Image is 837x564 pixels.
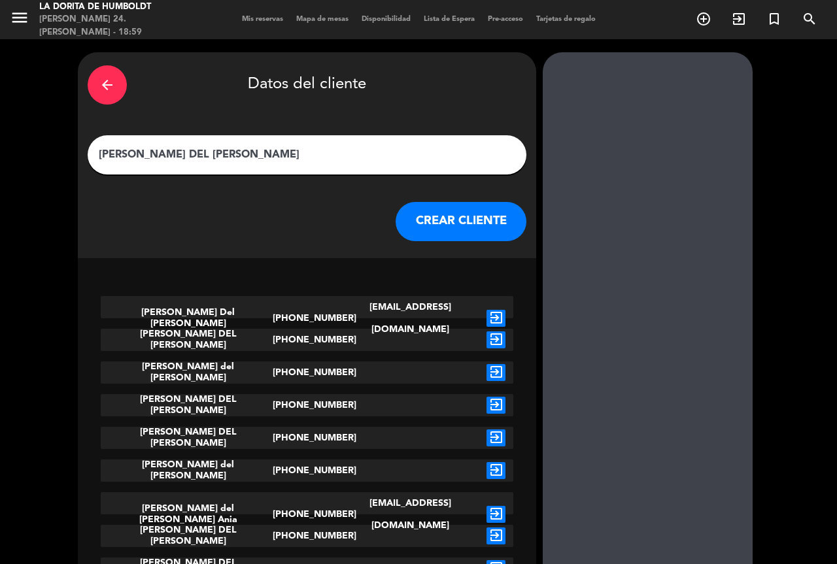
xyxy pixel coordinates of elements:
[355,16,417,23] span: Disponibilidad
[487,462,505,479] i: exit_to_app
[487,397,505,414] i: exit_to_app
[487,364,505,381] i: exit_to_app
[802,11,817,27] i: search
[396,202,526,241] button: CREAR CLIENTE
[341,296,479,340] div: [EMAIL_ADDRESS][DOMAIN_NAME]
[10,8,29,27] i: menu
[101,329,273,351] div: [PERSON_NAME] DEL [PERSON_NAME]
[530,16,602,23] span: Tarjetas de regalo
[101,427,273,449] div: [PERSON_NAME] DEL [PERSON_NAME]
[487,310,505,327] i: exit_to_app
[481,16,530,23] span: Pre-acceso
[101,492,273,537] div: [PERSON_NAME] del [PERSON_NAME] Ania
[101,394,273,416] div: [PERSON_NAME] DEL [PERSON_NAME]
[487,527,505,544] i: exit_to_app
[696,11,711,27] i: add_circle_outline
[39,1,199,14] div: La Dorita de Humboldt
[487,506,505,523] i: exit_to_app
[731,11,747,27] i: exit_to_app
[99,77,115,93] i: arrow_back
[273,525,341,547] div: [PHONE_NUMBER]
[88,62,526,108] div: Datos del cliente
[39,13,199,39] div: [PERSON_NAME] 24. [PERSON_NAME] - 18:59
[101,525,273,547] div: [PERSON_NAME] DEL [PERSON_NAME]
[101,459,273,482] div: [PERSON_NAME] del [PERSON_NAME]
[487,429,505,446] i: exit_to_app
[417,16,481,23] span: Lista de Espera
[487,331,505,348] i: exit_to_app
[10,8,29,32] button: menu
[101,296,273,340] div: [PERSON_NAME] Del [PERSON_NAME]
[97,146,517,164] input: Escriba nombre, correo electrónico o número de teléfono...
[766,11,782,27] i: turned_in_not
[273,296,341,340] div: [PHONE_NUMBER]
[273,492,341,537] div: [PHONE_NUMBER]
[341,492,479,537] div: [EMAIL_ADDRESS][DOMAIN_NAME]
[273,394,341,416] div: [PHONE_NUMBER]
[273,459,341,482] div: [PHONE_NUMBER]
[101,361,273,384] div: [PERSON_NAME] del [PERSON_NAME]
[273,329,341,351] div: [PHONE_NUMBER]
[273,361,341,384] div: [PHONE_NUMBER]
[290,16,355,23] span: Mapa de mesas
[273,427,341,449] div: [PHONE_NUMBER]
[235,16,290,23] span: Mis reservas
